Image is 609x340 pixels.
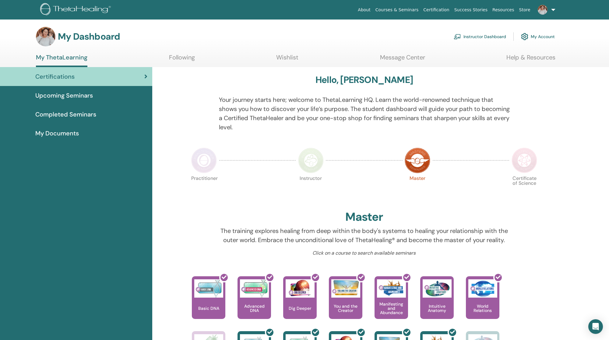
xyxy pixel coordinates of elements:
a: Advanced DNA Advanced DNA [238,276,271,331]
img: cog.svg [521,31,528,42]
img: Basic DNA [194,279,223,298]
a: Wishlist [276,54,298,66]
a: Manifesting and Abundance Manifesting and Abundance [375,276,408,331]
h2: Master [345,210,383,224]
a: World Relations World Relations [466,276,499,331]
h3: My Dashboard [58,31,120,42]
p: Instructor [298,176,324,202]
img: Dig Deeper [286,279,315,298]
a: Intuitive Anatomy Intuitive Anatomy [420,276,454,331]
a: Dig Deeper Dig Deeper [283,276,317,331]
div: Open Intercom Messenger [588,319,603,334]
p: Advanced DNA [238,304,271,313]
span: Upcoming Seminars [35,91,93,100]
a: Following [169,54,195,66]
p: Manifesting and Abundance [375,302,408,315]
a: Basic DNA Basic DNA [192,276,225,331]
a: You and the Creator You and the Creator [329,276,362,331]
img: You and the Creator [331,279,360,296]
p: World Relations [466,304,499,313]
img: Intuitive Anatomy [423,279,452,298]
span: Completed Seminars [35,110,96,119]
span: My Documents [35,129,79,138]
p: Your journey starts here; welcome to ThetaLearning HQ. Learn the world-renowned technique that sh... [219,95,510,132]
p: Dig Deeper [286,306,314,310]
a: Success Stories [452,4,490,16]
p: Certificate of Science [512,176,537,202]
p: Click on a course to search available seminars [219,249,510,257]
h3: Hello, [PERSON_NAME] [315,74,413,85]
a: Instructor Dashboard [454,30,506,43]
a: Certification [421,4,452,16]
a: My Account [521,30,555,43]
img: Master [405,148,430,173]
a: Resources [490,4,517,16]
p: The training explores healing from deep within the body's systems to healing your relationship wi... [219,226,510,245]
img: default.jpg [538,5,547,15]
a: My ThetaLearning [36,54,87,67]
span: Certifications [35,72,75,81]
a: Help & Resources [506,54,555,66]
p: You and the Creator [329,304,362,313]
p: Practitioner [191,176,217,202]
img: chalkboard-teacher.svg [454,34,461,39]
a: About [355,4,373,16]
img: World Relations [468,279,497,298]
img: Certificate of Science [512,148,537,173]
a: Message Center [380,54,425,66]
img: default.jpg [36,27,55,46]
img: Manifesting and Abundance [377,279,406,298]
img: Practitioner [191,148,217,173]
img: Advanced DNA [240,279,269,298]
img: Instructor [298,148,324,173]
img: logo.png [40,3,113,17]
a: Courses & Seminars [373,4,421,16]
a: Store [517,4,533,16]
p: Master [405,176,430,202]
p: Intuitive Anatomy [420,304,454,313]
